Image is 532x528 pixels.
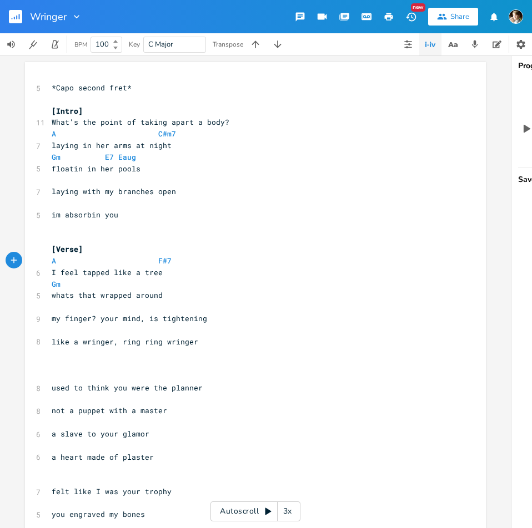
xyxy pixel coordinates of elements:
button: New [400,7,422,27]
span: [Verse] [52,244,83,254]
span: F#7 [158,256,172,266]
span: used to think you were the planner [52,383,203,393]
span: I feel tapped like a tree [52,267,163,277]
span: Wringer [30,12,67,22]
span: you engraved my bones [52,509,145,519]
span: laying in her arms at night [52,140,172,150]
div: 3x [278,501,298,521]
span: a slave to your glamor [52,429,149,439]
span: Gm [52,152,61,162]
div: Share [450,12,469,22]
div: Key [129,41,140,48]
div: New [411,3,425,12]
span: floatin in her pools [52,164,140,174]
span: What's the point of taking apart a body? [52,117,229,127]
span: *Capo second fret* [52,83,132,93]
span: whats that wrapped around [52,290,163,300]
span: Gm [52,279,61,289]
button: Share [428,8,478,26]
span: a heart made of plaster [52,452,154,462]
span: C Major [148,39,173,49]
span: Eaug [118,152,136,162]
span: laying with my branches open [52,186,176,196]
span: [Intro] [52,106,83,116]
div: BPM [74,42,87,48]
span: E7 [105,152,114,162]
div: Transpose [213,41,243,48]
span: C#m7 [158,129,176,139]
span: my finger? your mind, is tightening [52,313,207,323]
span: felt like I was your trophy [52,486,172,496]
span: like a wringer, ring ring wringer [52,337,198,347]
span: not a puppet with a master [52,405,167,415]
span: A [52,256,56,266]
img: Robert Wise [509,9,523,24]
span: A [52,129,56,139]
div: Autoscroll [210,501,300,521]
span: im absorbin you [52,210,118,220]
